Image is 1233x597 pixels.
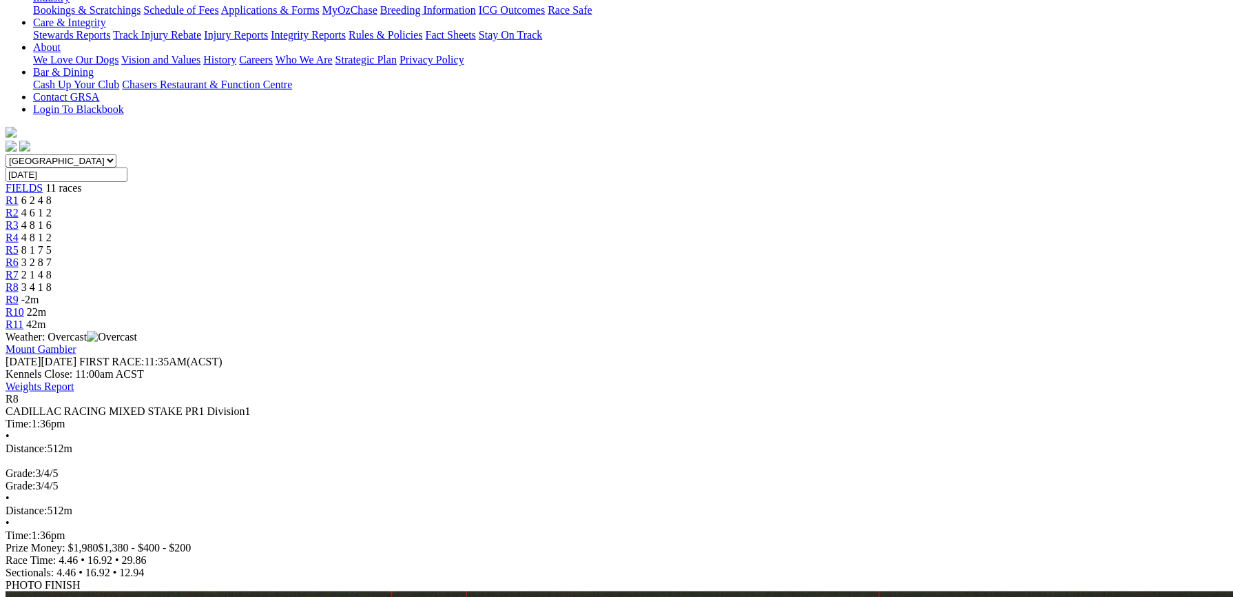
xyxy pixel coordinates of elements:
span: 42m [26,318,45,330]
div: Care & Integrity [33,29,1227,41]
div: 512m [6,443,1227,455]
span: Grade: [6,480,36,492]
a: Careers [239,54,273,65]
span: Race Time: [6,554,56,566]
a: R3 [6,219,19,231]
div: 512m [6,505,1227,517]
span: [DATE] [6,356,41,367]
span: $1,380 - $400 - $200 [99,542,191,554]
a: R6 [6,256,19,268]
a: ICG Outcomes [479,4,545,16]
a: Track Injury Rebate [113,29,201,41]
a: About [33,41,61,53]
a: Integrity Reports [271,29,346,41]
span: Sectionals: [6,567,54,578]
span: Weather: Overcast [6,331,137,343]
div: Kennels Close: 11:00am ACST [6,368,1227,381]
a: R8 [6,281,19,293]
span: 11:35AM(ACST) [79,356,222,367]
a: R4 [6,232,19,243]
span: Distance: [6,505,47,516]
span: • [113,567,117,578]
span: 22m [27,306,46,318]
span: 4 6 1 2 [21,207,52,219]
span: Grade: [6,467,36,479]
span: Time: [6,418,32,429]
img: twitter.svg [19,141,30,152]
div: Prize Money: $1,980 [6,542,1227,554]
span: • [6,430,10,442]
span: PHOTO FINISH [6,579,81,591]
span: • [79,567,83,578]
a: Cash Up Your Club [33,79,119,90]
span: 4 8 1 2 [21,232,52,243]
span: 12.94 [119,567,144,578]
span: 4.46 [56,567,76,578]
a: Applications & Forms [221,4,320,16]
img: logo-grsa-white.png [6,127,17,138]
span: 3 2 8 7 [21,256,52,268]
a: Care & Integrity [33,17,106,28]
a: Contact GRSA [33,91,99,103]
div: 1:36pm [6,418,1227,430]
span: Time: [6,529,32,541]
a: MyOzChase [322,4,377,16]
div: About [33,54,1227,66]
a: Race Safe [548,4,592,16]
span: • [6,517,10,529]
span: R2 [6,207,19,219]
span: R8 [6,393,19,405]
a: Breeding Information [380,4,476,16]
span: 4 8 1 6 [21,219,52,231]
a: Stewards Reports [33,29,110,41]
a: Rules & Policies [349,29,423,41]
a: Weights Report [6,381,74,392]
span: 2 1 4 8 [21,269,52,281]
a: Who We Are [276,54,333,65]
a: R5 [6,244,19,256]
a: Login To Blackbook [33,103,124,115]
span: 8 1 7 5 [21,244,52,256]
a: Stay On Track [479,29,542,41]
img: Overcast [87,331,137,343]
span: [DATE] [6,356,76,367]
a: Mount Gambier [6,343,76,355]
span: 11 races [45,182,81,194]
input: Select date [6,168,127,182]
span: 6 2 4 8 [21,194,52,206]
a: We Love Our Dogs [33,54,118,65]
div: 3/4/5 [6,467,1227,480]
div: CADILLAC RACING MIXED STAKE PR1 Division1 [6,405,1227,418]
a: Bookings & Scratchings [33,4,141,16]
span: FIRST RACE: [79,356,144,367]
a: R7 [6,269,19,281]
a: R1 [6,194,19,206]
div: 1:36pm [6,529,1227,542]
span: 16.92 [87,554,112,566]
span: • [115,554,119,566]
a: R9 [6,294,19,305]
a: R11 [6,318,23,330]
a: Fact Sheets [426,29,476,41]
a: R10 [6,306,24,318]
a: Injury Reports [204,29,268,41]
div: 3/4/5 [6,480,1227,492]
span: Distance: [6,443,47,454]
span: 3 4 1 8 [21,281,52,293]
img: facebook.svg [6,141,17,152]
span: 4.46 [59,554,78,566]
a: Privacy Policy [400,54,464,65]
a: History [203,54,236,65]
a: FIELDS [6,182,43,194]
span: -2m [21,294,39,305]
div: Industry [33,4,1227,17]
